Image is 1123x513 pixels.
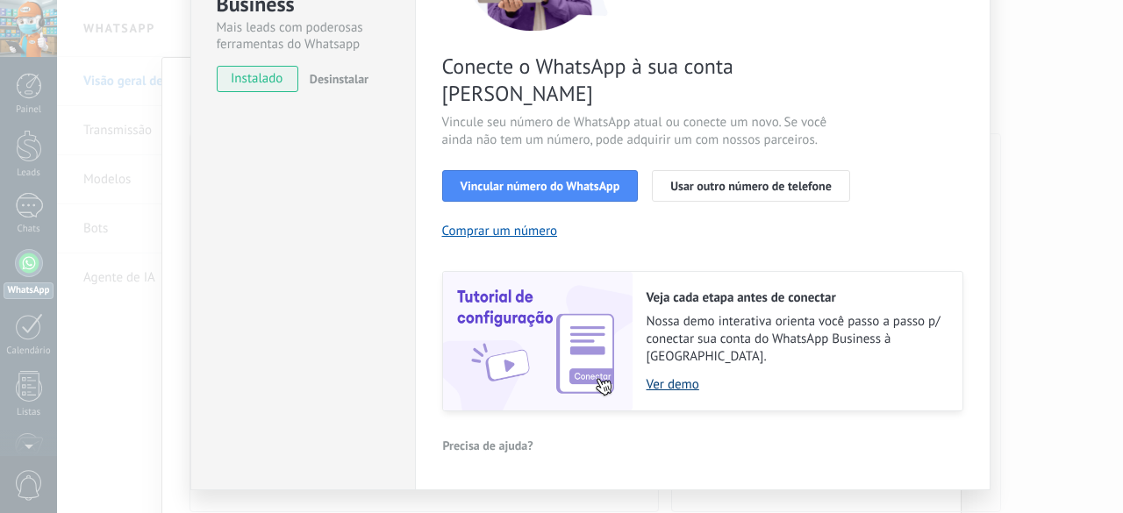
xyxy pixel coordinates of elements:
[461,180,620,192] span: Vincular número do WhatsApp
[303,66,368,92] button: Desinstalar
[310,71,368,87] span: Desinstalar
[442,223,558,239] button: Comprar um número
[217,19,390,53] div: Mais leads com poderosas ferramentas do Whatsapp
[670,180,832,192] span: Usar outro número de telefone
[647,313,945,366] span: Nossa demo interativa orienta você passo a passo p/ conectar sua conta do WhatsApp Business à [GE...
[647,289,945,306] h2: Veja cada etapa antes de conectar
[647,376,945,393] a: Ver demo
[442,432,534,459] button: Precisa de ajuda?
[442,170,639,202] button: Vincular número do WhatsApp
[442,53,860,107] span: Conecte o WhatsApp à sua conta [PERSON_NAME]
[443,439,533,452] span: Precisa de ajuda?
[442,114,860,149] span: Vincule seu número de WhatsApp atual ou conecte um novo. Se você ainda não tem um número, pode ad...
[218,66,297,92] span: instalado
[652,170,850,202] button: Usar outro número de telefone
